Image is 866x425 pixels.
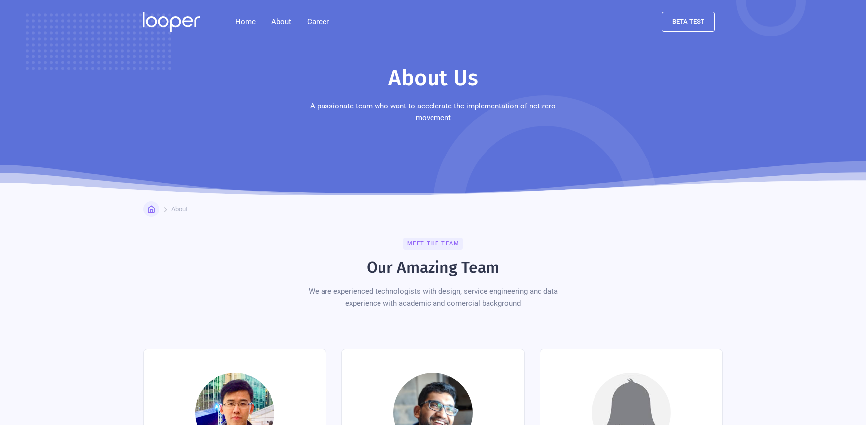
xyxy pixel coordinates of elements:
[367,258,499,277] h2: Our Amazing Team
[159,205,175,213] div: Home
[227,12,264,32] a: Home
[143,201,159,217] a: Home
[403,238,463,250] div: Meet the team
[662,12,715,32] a: beta test
[171,205,188,213] div: About
[292,100,574,124] p: A passionate team who want to accelerate the implementation of net-zero movement
[292,285,574,309] div: We are experienced technologists with design, service engineering and data experience with academ...
[388,64,478,92] h1: About Us
[271,16,291,28] div: About
[299,12,337,32] a: Career
[264,12,299,32] div: About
